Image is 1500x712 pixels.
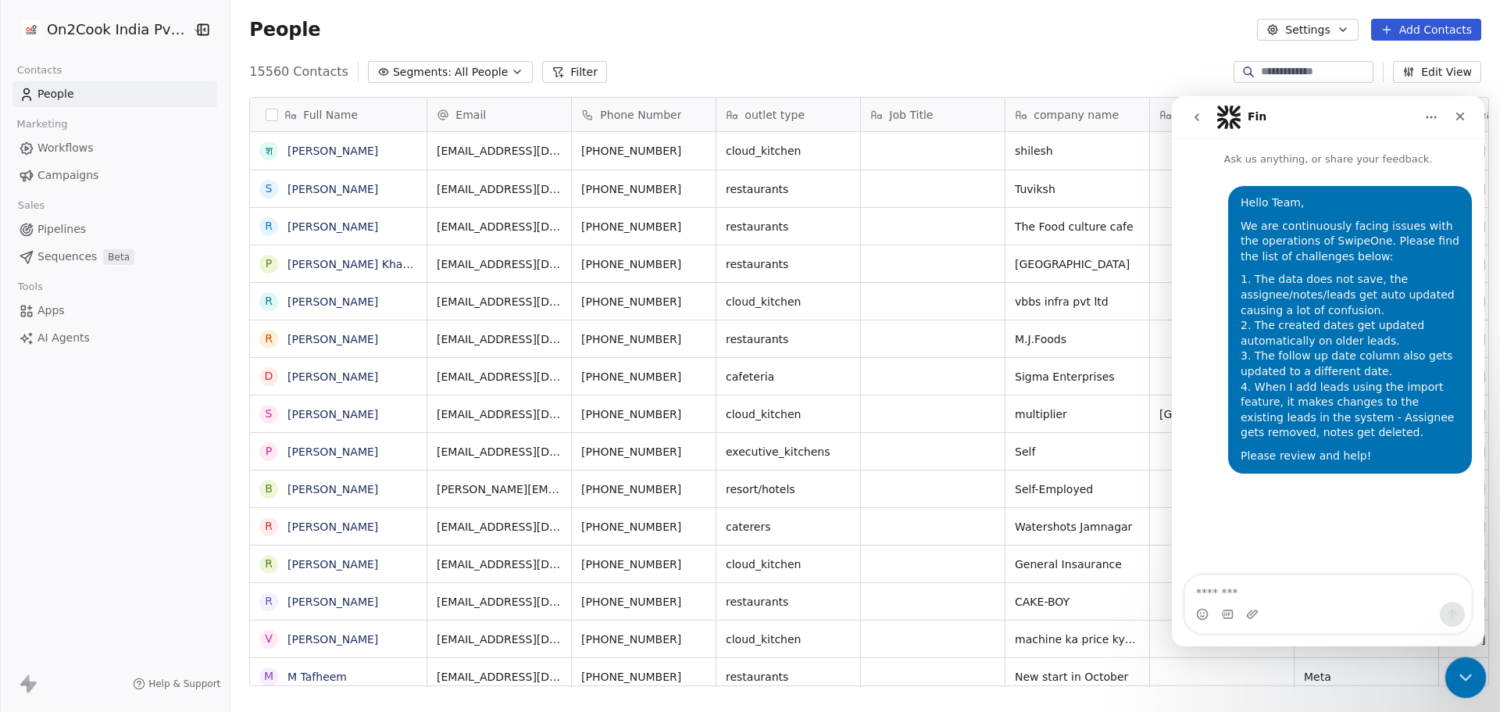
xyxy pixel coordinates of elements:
span: Segments: [393,64,452,81]
span: On2Cook India Pvt. Ltd. [47,20,188,40]
span: [EMAIL_ADDRESS][DOMAIN_NAME] [437,256,562,272]
span: [EMAIL_ADDRESS][DOMAIN_NAME] [437,556,562,572]
span: resort/hotels [726,481,851,497]
a: [PERSON_NAME] [287,295,378,308]
iframe: Intercom live chat [1445,657,1487,699]
a: [PERSON_NAME] [287,596,378,608]
span: Job Title [889,107,933,123]
div: S [266,181,273,197]
span: [PHONE_NUMBER] [581,406,706,422]
span: Pipelines [37,221,86,238]
span: cloud_kitchen [726,406,851,422]
a: [PERSON_NAME] [287,145,378,157]
span: restaurants [726,181,851,197]
a: [PERSON_NAME] [287,483,378,496]
span: [PHONE_NUMBER] [581,369,706,385]
span: [PHONE_NUMBER] [581,331,706,347]
span: AI Agents [37,330,90,346]
span: Beta [103,249,134,265]
div: D [265,368,273,385]
span: Tools [11,275,49,299]
a: [PERSON_NAME] [287,220,378,233]
span: cloud_kitchen [726,631,851,647]
span: [PHONE_NUMBER] [581,444,706,460]
span: Self [1015,444,1140,460]
span: [EMAIL_ADDRESS][DOMAIN_NAME] [437,369,562,385]
span: [PHONE_NUMBER] [581,481,706,497]
img: on2cook%20logo-04%20copy.jpg [22,20,41,39]
span: The Food culture cafe [1015,219,1140,234]
div: R [265,331,273,347]
div: V [266,631,273,647]
span: [EMAIL_ADDRESS][DOMAIN_NAME] [437,219,562,234]
span: [GEOGRAPHIC_DATA] [1015,256,1140,272]
a: Apps [12,298,217,324]
iframe: Intercom live chat [1172,96,1484,646]
span: Sigma Enterprises [1015,369,1140,385]
span: [PHONE_NUMBER] [581,669,706,685]
div: grid [250,132,427,687]
span: [PHONE_NUMBER] [581,294,706,309]
span: shilesh [1015,143,1140,159]
span: cafeteria [726,369,851,385]
span: [PERSON_NAME][EMAIL_ADDRESS][PERSON_NAME][DOMAIN_NAME] [437,481,562,497]
span: [EMAIL_ADDRESS][DOMAIN_NAME] [437,669,562,685]
a: SequencesBeta [12,244,217,270]
div: company name [1005,98,1149,131]
span: CAKE-BOY [1015,594,1140,610]
span: cloud_kitchen [726,556,851,572]
span: Full Name [303,107,358,123]
span: [EMAIL_ADDRESS][DOMAIN_NAME] [437,331,562,347]
span: [EMAIL_ADDRESS][DOMAIN_NAME] [437,444,562,460]
span: [PHONE_NUMBER] [581,256,706,272]
button: On2Cook India Pvt. Ltd. [19,16,182,43]
a: [PERSON_NAME] [287,333,378,345]
span: caterers [726,519,851,535]
span: Workflows [37,140,94,156]
span: [PHONE_NUMBER] [581,519,706,535]
span: [PHONE_NUMBER] [581,181,706,197]
span: M.J.Foods [1015,331,1140,347]
span: Sales [11,194,52,217]
span: [PHONE_NUMBER] [581,143,706,159]
div: b [266,481,273,497]
span: [PHONE_NUMBER] [581,631,706,647]
span: [EMAIL_ADDRESS][DOMAIN_NAME] [437,406,562,422]
div: M [264,668,273,685]
span: restaurants [726,594,851,610]
span: machine ka price kya hai [1015,631,1140,647]
a: [PERSON_NAME] [287,521,378,533]
div: Job Title [861,98,1005,131]
a: M Tafheem [287,671,347,683]
a: Campaigns [12,163,217,188]
div: S [266,406,273,422]
span: People [249,18,320,41]
button: Add Contacts [1371,19,1481,41]
span: [GEOGRAPHIC_DATA] [1159,406,1284,422]
span: [EMAIL_ADDRESS][DOMAIN_NAME] [437,631,562,647]
a: AI Agents [12,325,217,351]
span: Meta [1304,669,1429,685]
div: Email [427,98,571,131]
span: vbbs infra pvt ltd [1015,294,1140,309]
span: [EMAIL_ADDRESS][DOMAIN_NAME] [437,294,562,309]
a: [PERSON_NAME] [287,408,378,420]
div: R [265,593,273,610]
span: 15560 Contacts [249,63,348,81]
button: Edit View [1393,61,1481,83]
span: restaurants [726,219,851,234]
div: Location [1150,98,1294,131]
a: [PERSON_NAME] Kharvb [287,258,420,270]
a: [PERSON_NAME] [287,370,378,383]
span: Watershots Jamnagar [1015,519,1140,535]
a: [PERSON_NAME] [287,445,378,458]
span: company name [1034,107,1119,123]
